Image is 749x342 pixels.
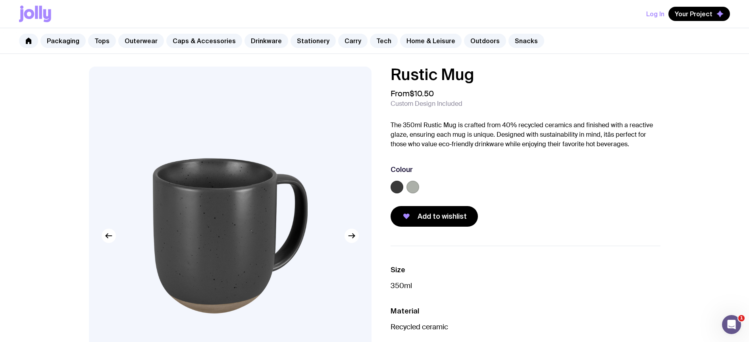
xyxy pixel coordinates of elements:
[400,34,462,48] a: Home & Leisure
[291,34,336,48] a: Stationery
[391,67,660,82] h1: Rustic Mug
[391,265,660,275] h3: Size
[391,100,462,108] span: Custom Design Included
[118,34,164,48] a: Outerwear
[410,88,434,99] span: $10.50
[391,306,660,316] h3: Material
[391,165,413,174] h3: Colour
[464,34,506,48] a: Outdoors
[40,34,86,48] a: Packaging
[668,7,730,21] button: Your Project
[391,206,478,227] button: Add to wishlist
[391,89,434,98] span: From
[391,322,660,332] p: Recycled ceramic
[675,10,712,18] span: Your Project
[646,7,664,21] button: Log In
[391,281,660,290] p: 350ml
[338,34,368,48] a: Carry
[508,34,544,48] a: Snacks
[391,120,660,149] p: The 350ml Rustic Mug is crafted from 40% recycled ceramics and finished with a reactive glaze, en...
[88,34,116,48] a: Tops
[418,212,467,221] span: Add to wishlist
[245,34,288,48] a: Drinkware
[166,34,242,48] a: Caps & Accessories
[370,34,398,48] a: Tech
[722,315,741,334] iframe: Intercom live chat
[738,315,745,321] span: 1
